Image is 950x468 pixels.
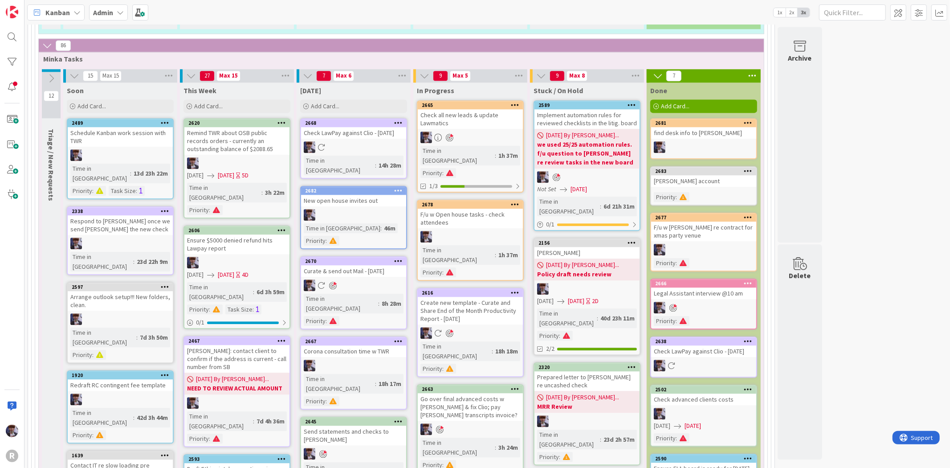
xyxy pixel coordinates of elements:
span: [DATE] [685,421,701,431]
img: ML [304,141,315,153]
span: : [676,433,677,443]
div: 2665Check all new leads & update Lawmatics [418,101,523,129]
span: : [326,396,327,406]
div: 2467 [184,337,289,345]
span: [DATE] [187,270,204,279]
a: 2667Corona consultation time w TWRMLTime in [GEOGRAPHIC_DATA]:18h 17mPriority: [300,337,407,410]
span: : [492,346,493,356]
div: ML [68,149,173,161]
span: : [559,331,560,341]
a: 2489Schedule Kanban work session with TWRMLTime in [GEOGRAPHIC_DATA]:13d 23h 22mPriority:Task Size: [67,118,174,199]
div: Priority [654,192,676,202]
div: ML [301,360,406,371]
i: Not Set [537,185,556,193]
div: ML [651,141,756,153]
div: 2667Corona consultation time w TWR [301,337,406,357]
div: Priority [70,186,92,196]
div: 2683[PERSON_NAME] account [651,167,756,187]
div: 46m [382,223,398,233]
div: 2597 [68,283,173,291]
span: [DATE] [571,185,587,194]
div: 1920 [68,371,173,379]
div: Go over final advanced costs w [PERSON_NAME] & fix Clio; pay [PERSON_NAME] transcripts invoice? [418,393,523,421]
div: 2682New open house invites out [301,187,406,206]
div: 2620 [188,120,289,126]
img: ML [187,257,199,268]
input: Quick Filter... [819,4,886,21]
div: 2489 [68,119,173,127]
img: ML [537,283,549,295]
span: : [209,205,210,215]
a: 2677F/u w [PERSON_NAME] re contract for xmas party venueMLPriority: [650,213,757,271]
div: 2620Remind TWR about OSB public records orders - currently an outstanding balance of $2088.65 [184,119,289,155]
div: 23d 2h 57m [601,435,637,444]
span: : [133,257,135,267]
div: 2681 [651,119,756,127]
div: 2670 [301,257,406,265]
div: 2670 [305,258,406,264]
a: 2678F/u w Open house tasks - check attendeesMLTime in [GEOGRAPHIC_DATA]:1h 37mPriority: [417,200,524,281]
span: : [676,316,677,326]
div: 2665 [422,102,523,108]
b: Policy draft needs review [537,270,637,279]
div: Send statements and checks to [PERSON_NAME] [301,426,406,445]
div: 2606 [188,227,289,234]
span: : [253,416,254,426]
div: Priority [654,258,676,268]
img: ML [304,209,315,221]
div: 2589 [538,102,640,108]
div: Schedule Kanban work session with TWR [68,127,173,147]
div: 2681find desk info to [PERSON_NAME] [651,119,756,139]
div: Check LawPay against Clio - [DATE] [301,127,406,139]
a: 2320Prepared letter to [PERSON_NAME] re uncashed check[DATE] By [PERSON_NAME]...MRR ReviewMLTime ... [534,362,640,465]
a: 2665Check all new leads & update LawmaticsMLTime in [GEOGRAPHIC_DATA]:1h 37mPriority:1/3 [417,100,524,193]
div: 1h 37m [496,250,520,260]
b: NEED TO REVIEW ACTUAL AMOUNT [187,384,287,393]
div: 2338 [72,208,173,214]
div: 2638Check LawPay against Clio - [DATE] [651,337,756,357]
a: 2589Implement automation rules for reviewed checklists in the litig. board[DATE] By [PERSON_NAME]... [534,100,640,231]
div: ML [651,408,756,419]
div: 2589 [534,101,640,109]
div: Arrange outlook setup!!! New folders, clean. [68,291,173,311]
a: 2666Legal Assistant interview @10 amMLPriority: [650,279,757,329]
a: 2670Curate & send out Mail - [DATE]MLTime in [GEOGRAPHIC_DATA]:8h 28mPriority: [300,256,407,329]
div: find desk info to [PERSON_NAME] [651,127,756,139]
img: Visit kanbanzone.com [6,6,18,18]
div: 2663Go over final advanced costs w [PERSON_NAME] & fix Clio; pay [PERSON_NAME] transcripts invoice? [418,385,523,421]
div: ML [301,209,406,221]
img: ML [654,141,665,153]
div: Time in [GEOGRAPHIC_DATA] [70,408,133,427]
div: 0/1 [534,219,640,230]
a: 2597Arrange outlook setup!!! New folders, clean.MLTime in [GEOGRAPHIC_DATA]:7d 3h 50mPriority: [67,282,174,363]
img: ML [537,415,549,427]
div: 2663 [418,385,523,393]
div: ML [418,423,523,435]
div: 2682 [305,188,406,194]
div: 13d 23h 22m [131,168,170,178]
img: ML [654,302,665,313]
div: Priority [654,316,676,326]
span: Add Card... [311,102,339,110]
span: : [442,168,444,178]
div: 2589Implement automation rules for reviewed checklists in the litig. board [534,101,640,129]
div: Time in [GEOGRAPHIC_DATA] [187,183,261,202]
img: ML [70,313,82,325]
img: ML [70,394,82,405]
span: : [130,168,131,178]
div: Priority [187,434,209,443]
a: 2638Check LawPay against Clio - [DATE]ML [650,337,757,378]
span: Add Card... [194,102,223,110]
div: 2645Send statements and checks to [PERSON_NAME] [301,418,406,445]
img: ML [420,327,432,339]
img: ML [304,279,315,291]
div: 2338Respond to [PERSON_NAME] once we send [PERSON_NAME] the new check [68,207,173,235]
div: 2666Legal Assistant interview @10 am [651,279,756,299]
div: [PERSON_NAME] [534,247,640,259]
div: Remind TWR about OSB public records orders - currently an outstanding balance of $2088.65 [184,127,289,155]
span: : [375,379,376,389]
div: Priority [537,331,559,341]
a: 2683[PERSON_NAME] accountPriority: [650,166,757,205]
span: [DATE] [218,270,234,279]
div: Time in [GEOGRAPHIC_DATA] [304,156,375,175]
